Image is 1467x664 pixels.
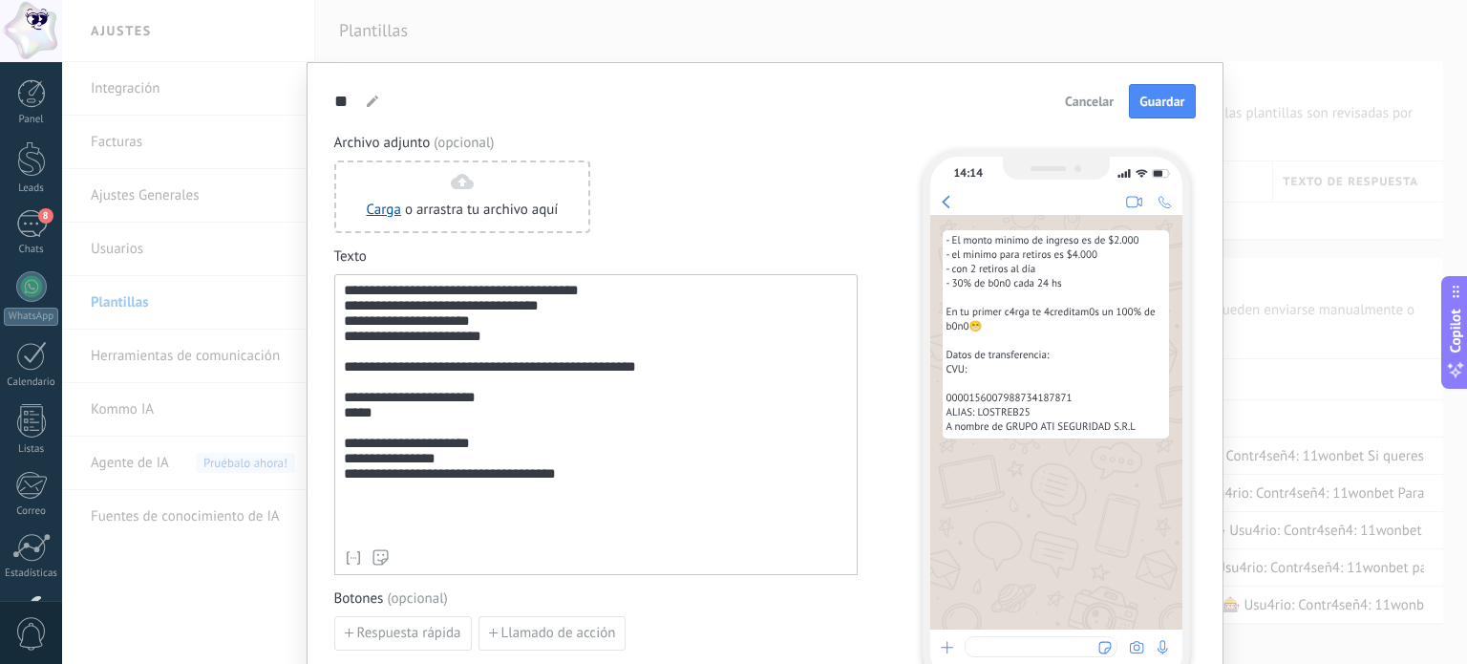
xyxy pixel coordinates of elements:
[478,616,627,651] button: Llamado de acción
[4,376,59,389] div: Calendario
[334,589,448,609] span: Botones
[387,589,447,609] span: (opcional)
[501,627,616,640] span: Llamado de acción
[334,247,367,267] span: Texto
[357,627,461,640] span: Respuesta rápida
[4,182,59,195] div: Leads
[1139,95,1184,108] span: Guardar
[1056,87,1122,116] button: Cancelar
[434,134,494,153] span: (opcional)
[4,568,59,580] div: Estadísticas
[1446,309,1465,353] span: Copilot
[38,208,53,224] span: 8
[4,443,59,456] div: Listas
[954,166,983,181] div: 14:14
[334,616,472,651] button: Respuesta rápida
[4,308,58,326] div: WhatsApp
[367,201,401,219] a: Carga
[4,505,59,518] div: Correo
[405,201,559,220] span: o arrastra tu archivo aquí
[334,134,495,153] span: Archivo adjunto
[4,114,59,126] div: Panel
[4,244,59,256] div: Chats
[1129,84,1195,118] button: Guardar
[946,234,1165,435] span: - El monto minimo de ingreso es de $2.000 - el minimo para retiros es $4.000 - con 2 retiros al d...
[1065,95,1114,108] span: Cancelar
